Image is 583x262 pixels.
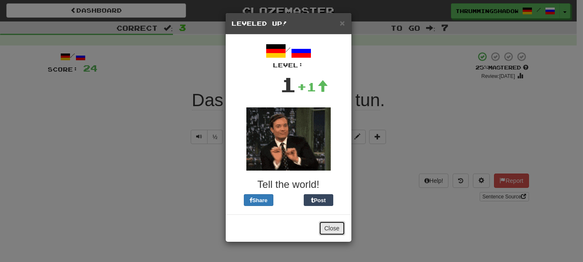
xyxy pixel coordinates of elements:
button: Share [244,194,273,206]
button: Close [340,19,345,27]
div: / [232,41,345,70]
span: × [340,18,345,28]
img: fallon-a20d7af9049159056f982dd0e4b796b9edb7b1d2ba2b0a6725921925e8bac842.gif [246,107,331,171]
div: +1 [297,78,328,95]
div: 1 [280,70,297,99]
h3: Tell the world! [232,179,345,190]
div: Level: [232,61,345,70]
iframe: X Post Button [273,194,304,206]
button: Close [319,221,345,235]
h5: Leveled Up! [232,19,345,28]
button: Post [304,194,333,206]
